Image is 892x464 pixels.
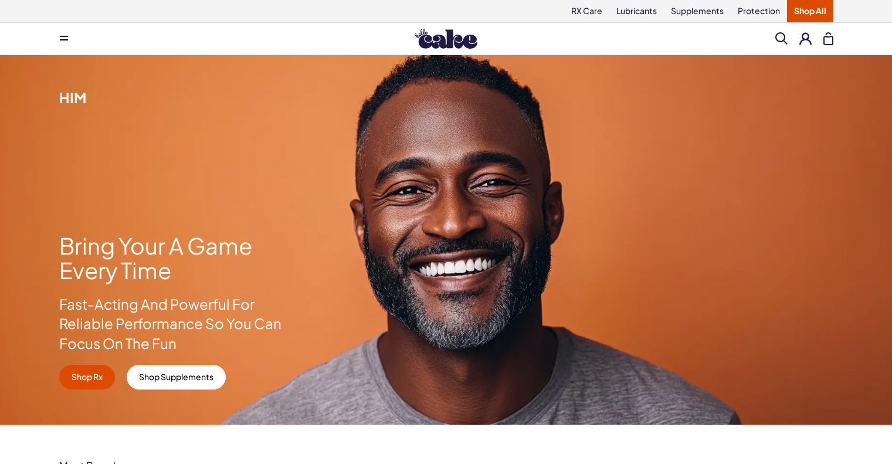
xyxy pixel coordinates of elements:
img: Hello Cake [415,29,477,49]
h1: Bring Your A Game Every Time [59,233,283,283]
p: Fast-Acting And Powerful For Reliable Performance So You Can Focus On The Fun [59,294,283,354]
span: Him [59,89,86,106]
a: Shop Supplements [127,365,226,390]
a: Shop Rx [59,365,115,390]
